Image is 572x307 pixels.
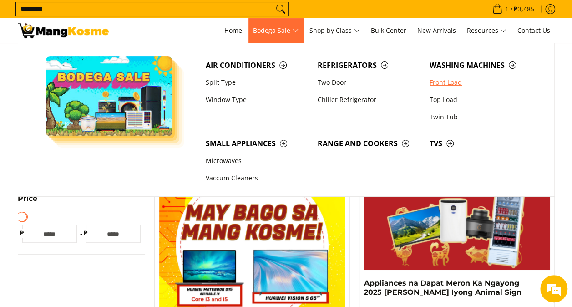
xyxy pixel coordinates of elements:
[430,138,532,149] span: TVs
[512,6,536,12] span: ₱3,485
[513,18,555,43] a: Contact Us
[18,195,37,202] span: Price
[248,18,303,43] a: Bodega Sale
[467,25,506,36] span: Resources
[46,56,173,136] img: Bodega Sale
[305,18,364,43] a: Shop by Class
[313,91,425,108] a: Chiller Refrigerator
[366,18,411,43] a: Bulk Center
[425,56,537,74] a: Washing Machines
[364,165,550,270] img: apppliance-na-bagay-sa-iyong-animal-sign-mang-kosme-blog
[206,138,309,149] span: Small Appliances
[364,279,521,297] a: Appliances na Dapat Meron Ka Ngayong 2025 [PERSON_NAME] Iyong Animal Sign
[490,4,537,14] span: •
[462,18,511,43] a: Resources
[201,56,313,74] a: Air Conditioners
[313,135,425,152] a: Range and Cookers
[220,18,247,43] a: Home
[313,74,425,91] a: Two Door
[273,2,288,16] button: Search
[425,74,537,91] a: Front Load
[201,153,313,170] a: Microwaves
[201,135,313,152] a: Small Appliances
[18,229,27,238] span: ₱
[18,23,109,38] img: Search: 3 results found for &quot;smart tv&quot; | Mang Kosme
[201,74,313,91] a: Split Type
[504,6,510,12] span: 1
[517,26,550,35] span: Contact Us
[425,108,537,126] a: Twin Tub
[18,195,37,209] summary: Open
[313,56,425,74] a: Refrigerators
[318,138,420,149] span: Range and Cookers
[371,26,406,35] span: Bulk Center
[425,91,537,108] a: Top Load
[201,170,313,187] a: Vaccum Cleaners
[206,60,309,71] span: Air Conditioners
[318,60,420,71] span: Refrigerators
[430,60,532,71] span: Washing Machines
[118,18,555,43] nav: Main Menu
[253,25,299,36] span: Bodega Sale
[417,26,456,35] span: New Arrivals
[201,91,313,108] a: Window Type
[425,135,537,152] a: TVs
[309,25,360,36] span: Shop by Class
[81,229,91,238] span: ₱
[413,18,461,43] a: New Arrivals
[224,26,242,35] span: Home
